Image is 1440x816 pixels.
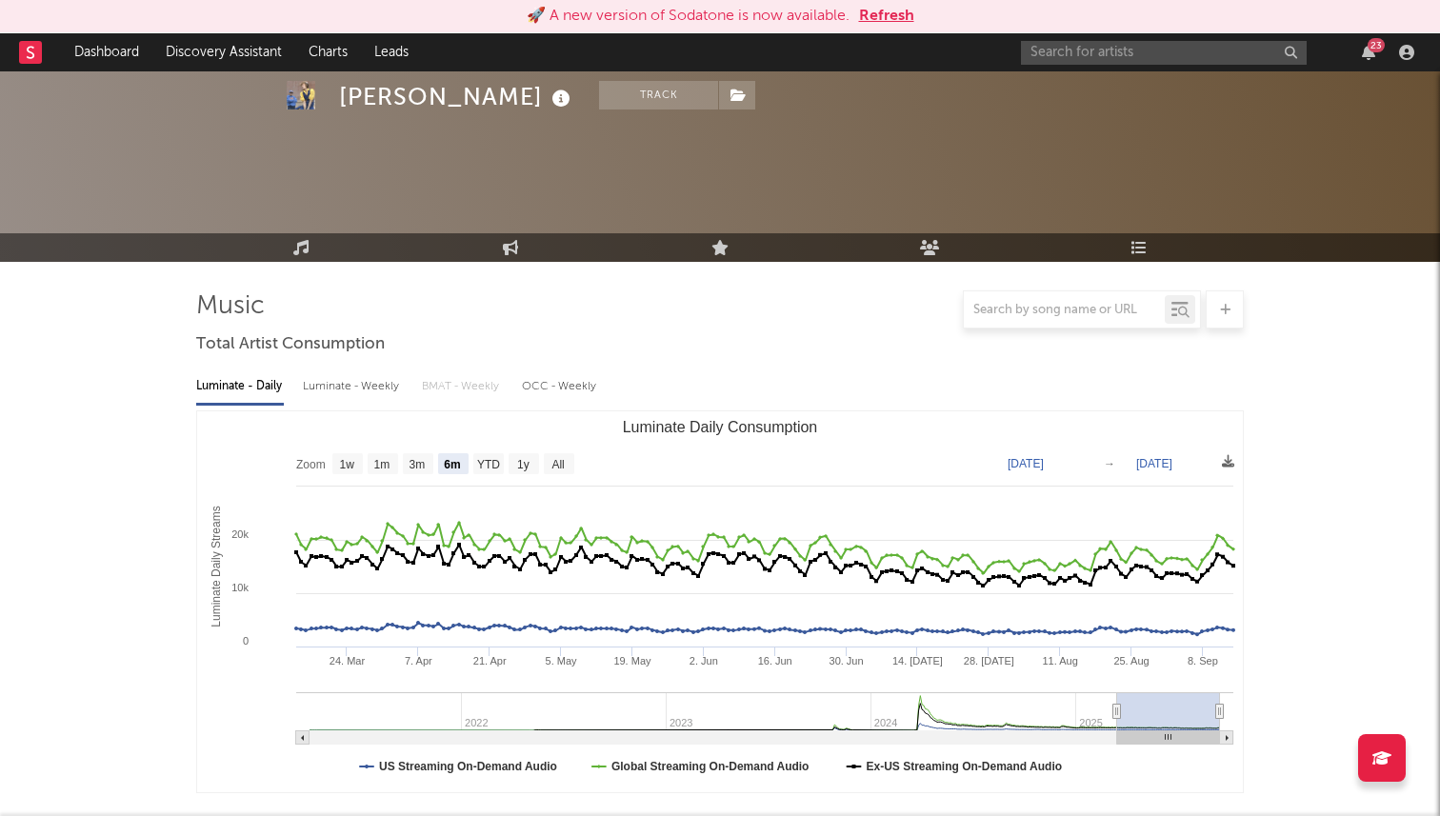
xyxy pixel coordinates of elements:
[444,458,460,471] text: 6m
[1113,655,1149,667] text: 25. Aug
[473,655,507,667] text: 21. Apr
[339,81,575,112] div: [PERSON_NAME]
[303,370,403,403] div: Luminate - Weekly
[1104,457,1115,470] text: →
[152,33,295,71] a: Discovery Assistant
[197,411,1243,792] svg: Luminate Daily Consumption
[527,5,850,28] div: 🚀 A new version of Sodatone is now available.
[296,458,326,471] text: Zoom
[196,333,385,356] span: Total Artist Consumption
[210,506,223,627] text: Luminate Daily Streams
[522,370,598,403] div: OCC - Weekly
[623,419,818,435] text: Luminate Daily Consumption
[231,528,249,540] text: 20k
[330,655,366,667] text: 24. Mar
[340,458,355,471] text: 1w
[410,458,426,471] text: 3m
[1368,38,1385,52] div: 23
[1362,45,1375,60] button: 23
[517,458,530,471] text: 1y
[243,635,249,647] text: 0
[551,458,564,471] text: All
[374,458,390,471] text: 1m
[61,33,152,71] a: Dashboard
[867,760,1063,773] text: Ex-US Streaming On-Demand Audio
[599,81,718,109] button: Track
[546,655,578,667] text: 5. May
[361,33,422,71] a: Leads
[295,33,361,71] a: Charts
[196,370,284,403] div: Luminate - Daily
[477,458,500,471] text: YTD
[405,655,432,667] text: 7. Apr
[611,760,810,773] text: Global Streaming On-Demand Audio
[859,5,914,28] button: Refresh
[231,582,249,593] text: 10k
[1188,655,1218,667] text: 8. Sep
[1136,457,1172,470] text: [DATE]
[830,655,864,667] text: 30. Jun
[1008,457,1044,470] text: [DATE]
[964,303,1165,318] input: Search by song name or URL
[1021,41,1307,65] input: Search for artists
[964,655,1014,667] text: 28. [DATE]
[613,655,651,667] text: 19. May
[758,655,792,667] text: 16. Jun
[379,760,557,773] text: US Streaming On-Demand Audio
[1043,655,1078,667] text: 11. Aug
[892,655,943,667] text: 14. [DATE]
[690,655,718,667] text: 2. Jun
